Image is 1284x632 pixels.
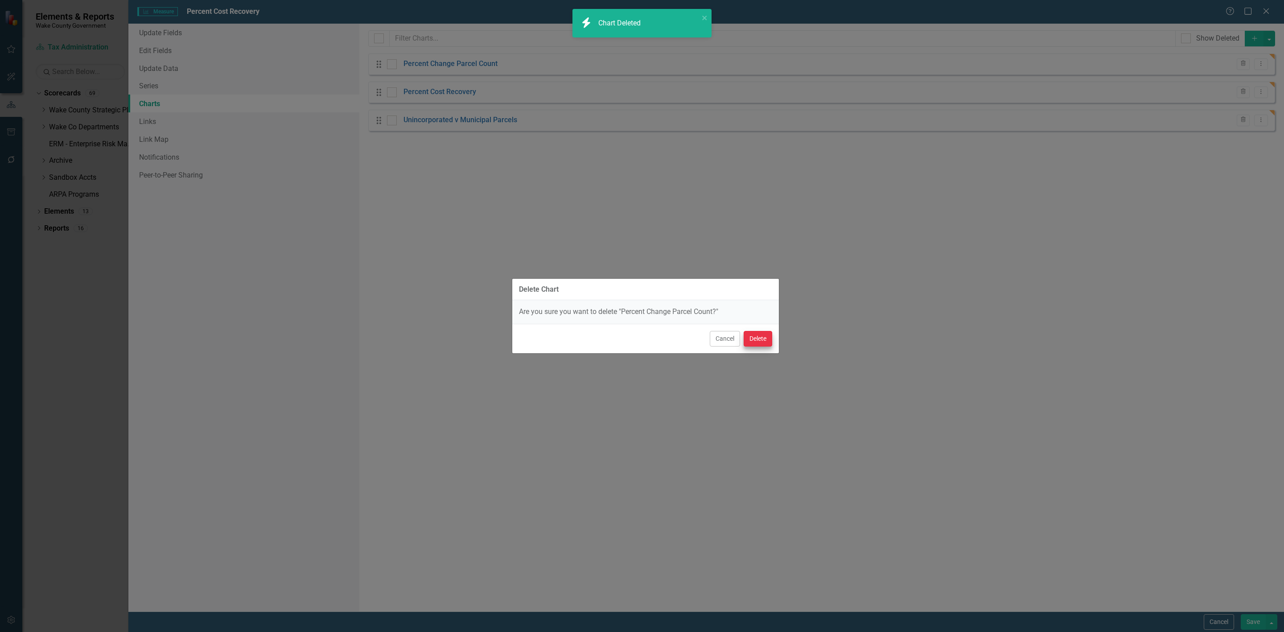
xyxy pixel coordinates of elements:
[710,331,740,347] button: Cancel
[744,331,772,347] button: Delete
[519,307,718,316] span: Are you sure you want to delete "Percent Change Parcel Count?"
[598,18,643,29] div: Chart Deleted
[519,285,559,293] div: Delete Chart
[702,12,708,23] button: close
